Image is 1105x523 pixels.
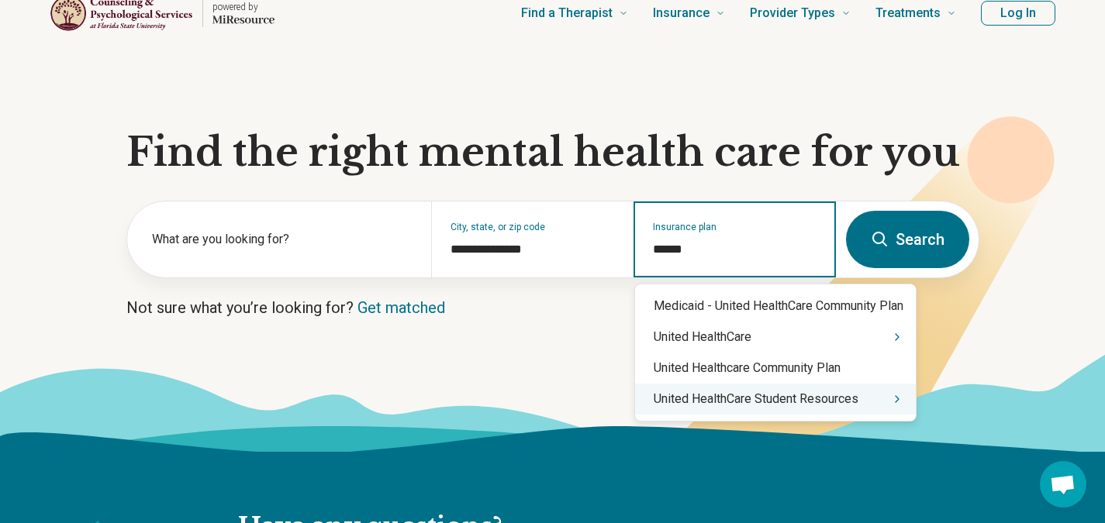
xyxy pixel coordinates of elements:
[357,298,445,317] a: Get matched
[846,211,969,268] button: Search
[126,297,979,318] p: Not sure what you’re looking for?
[635,384,916,415] div: United HealthCare Student Resources
[152,230,413,249] label: What are you looking for?
[521,2,613,24] span: Find a Therapist
[1040,461,1086,508] div: Open chat
[653,2,710,24] span: Insurance
[750,2,835,24] span: Provider Types
[635,322,916,353] div: United HealthCare
[635,291,916,415] div: Suggestions
[212,1,275,13] p: powered by
[126,129,979,176] h1: Find the right mental health care for you
[875,2,941,24] span: Treatments
[981,1,1055,26] button: Log In
[635,291,916,322] div: Medicaid - United HealthСare Community Plan
[635,353,916,384] div: United Healthcare Community Plan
